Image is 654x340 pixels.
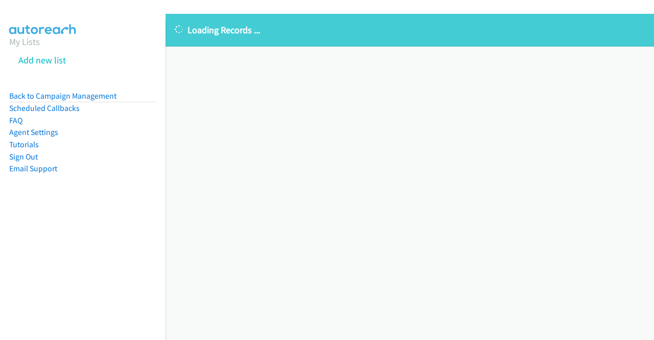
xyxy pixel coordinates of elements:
p: Loading Records ... [175,23,645,37]
a: Agent Settings [9,127,58,137]
a: Sign Out [9,152,38,162]
a: FAQ [9,116,22,125]
a: My Lists [9,36,40,48]
a: Back to Campaign Management [9,91,116,101]
a: Scheduled Callbacks [9,103,80,113]
a: Email Support [9,164,57,173]
a: Add new list [18,54,66,66]
a: Tutorials [9,140,39,149]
